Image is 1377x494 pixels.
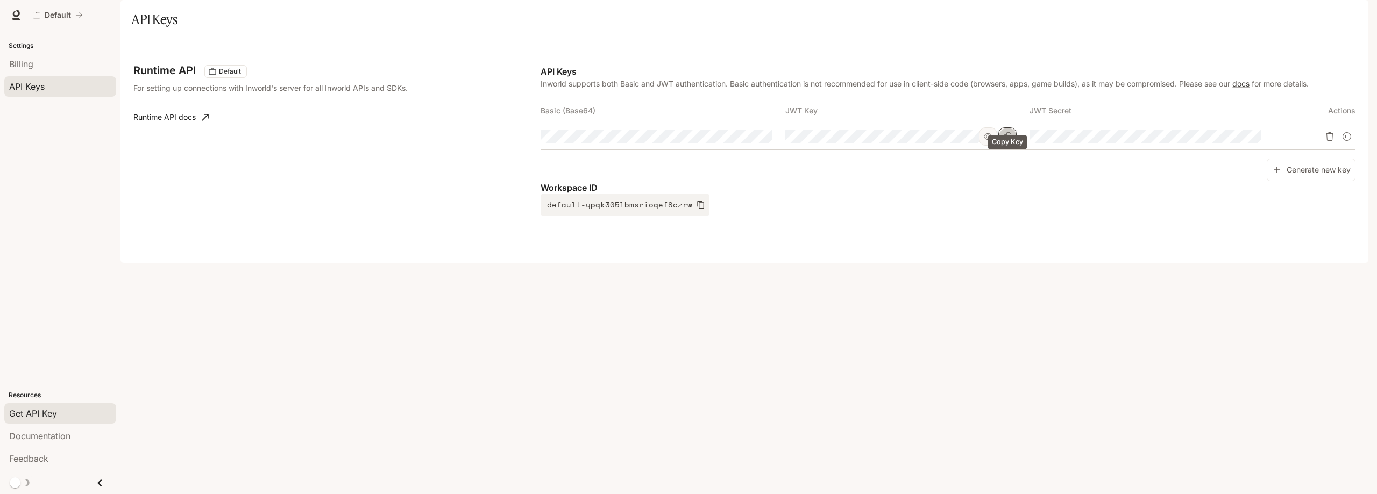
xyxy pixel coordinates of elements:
[1267,159,1355,182] button: Generate new key
[541,181,1355,194] p: Workspace ID
[28,4,88,26] button: All workspaces
[988,135,1027,149] div: Copy Key
[541,98,785,124] th: Basic (Base64)
[998,127,1017,146] button: Copy Key
[204,65,247,78] div: These keys will apply to your current workspace only
[131,9,177,30] h1: API Keys
[1232,79,1250,88] a: docs
[1274,98,1355,124] th: Actions
[215,67,245,76] span: Default
[1338,128,1355,145] button: Suspend API key
[541,194,709,216] button: default-ypgk305lbmsriogef8czrw
[785,98,1030,124] th: JWT Key
[133,65,196,76] h3: Runtime API
[541,78,1355,89] p: Inworld supports both Basic and JWT authentication. Basic authentication is not recommended for u...
[133,82,432,94] p: For setting up connections with Inworld's server for all Inworld APIs and SDKs.
[1321,128,1338,145] button: Delete API key
[541,65,1355,78] p: API Keys
[45,11,71,20] p: Default
[1030,98,1274,124] th: JWT Secret
[129,106,213,128] a: Runtime API docs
